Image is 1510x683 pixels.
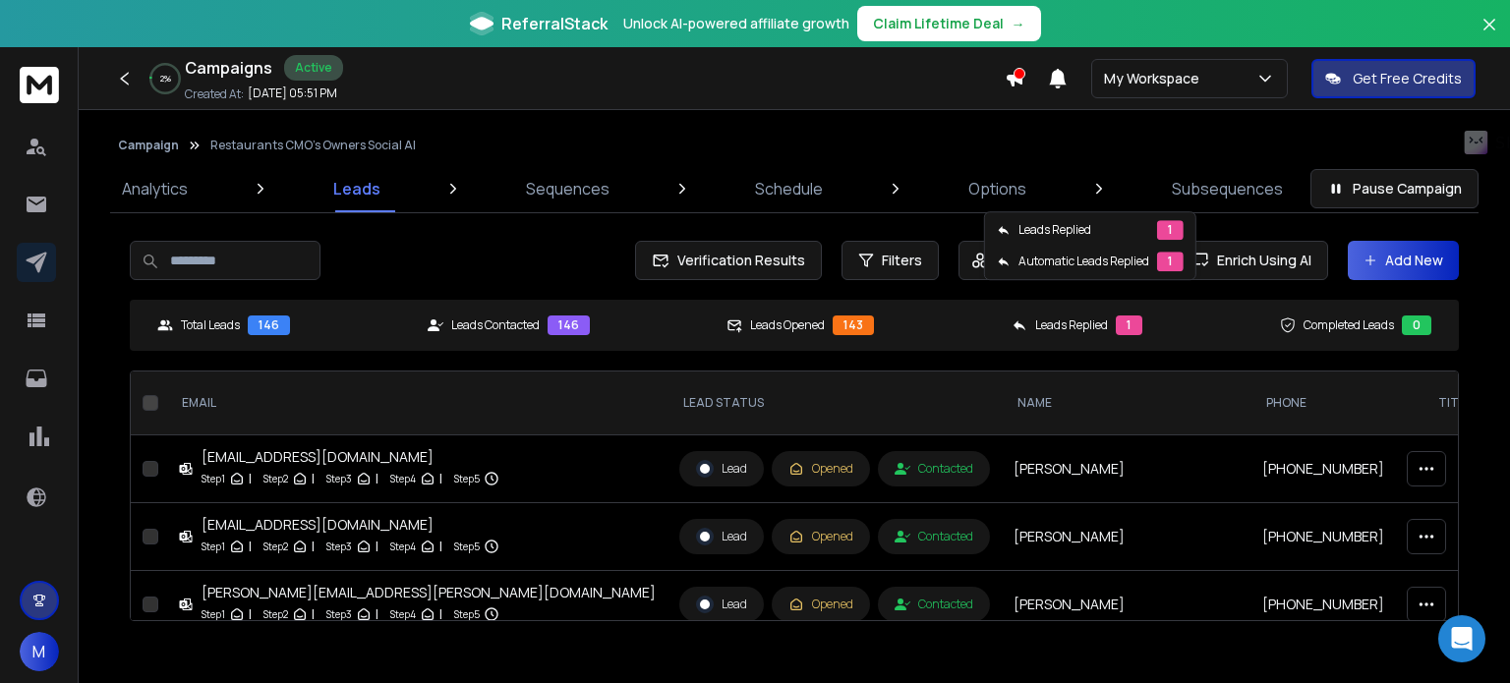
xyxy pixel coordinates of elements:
[202,583,656,602] div: [PERSON_NAME][EMAIL_ADDRESS][PERSON_NAME][DOMAIN_NAME]
[439,537,442,556] p: |
[696,528,747,545] div: Lead
[1157,220,1184,240] div: 1
[1250,571,1423,639] td: [PHONE_NUMBER]
[669,251,805,270] span: Verification Results
[263,469,288,488] p: Step 2
[390,604,416,624] p: Step 4
[451,317,540,333] p: Leads Contacted
[833,315,874,335] div: 143
[895,529,973,544] div: Contacted
[181,317,240,333] p: Total Leads
[1035,317,1108,333] p: Leads Replied
[110,165,200,212] a: Analytics
[1157,252,1184,271] div: 1
[526,177,610,200] p: Sequences
[1304,317,1394,333] p: Completed Leads
[202,537,225,556] p: Step 1
[376,537,378,556] p: |
[312,469,315,488] p: |
[249,469,252,488] p: |
[514,165,621,212] a: Sequences
[1311,59,1476,98] button: Get Free Credits
[312,604,315,624] p: |
[248,315,290,335] div: 146
[248,85,337,101] p: [DATE] 05:51 PM
[957,165,1038,212] a: Options
[249,537,252,556] p: |
[454,604,480,624] p: Step 5
[895,461,973,477] div: Contacted
[1012,14,1025,33] span: →
[210,138,416,153] p: Restaurants CMO's Owners Social AI
[20,632,59,671] button: M
[623,14,849,33] p: Unlock AI-powered affiliate growth
[1002,571,1250,639] td: [PERSON_NAME]
[895,597,973,612] div: Contacted
[1438,615,1485,662] div: Open Intercom Messenger
[390,537,416,556] p: Step 4
[439,604,442,624] p: |
[454,537,480,556] p: Step 5
[284,55,343,81] div: Active
[390,469,416,488] p: Step 4
[249,604,252,624] p: |
[376,604,378,624] p: |
[326,537,352,556] p: Step 3
[788,461,853,477] div: Opened
[1018,222,1091,238] p: Leads Replied
[326,604,352,624] p: Step 3
[1402,315,1431,335] div: 0
[1250,503,1423,571] td: [PHONE_NUMBER]
[1018,254,1149,269] p: Automatic Leads Replied
[118,138,179,153] button: Campaign
[696,460,747,478] div: Lead
[968,177,1026,200] p: Options
[668,371,1002,435] th: LEAD STATUS
[1209,251,1311,270] span: Enrich Using AI
[333,177,380,200] p: Leads
[788,597,853,612] div: Opened
[202,604,225,624] p: Step 1
[755,177,823,200] p: Schedule
[1477,12,1502,59] button: Close banner
[160,73,171,85] p: 2 %
[202,469,225,488] p: Step 1
[1002,503,1250,571] td: [PERSON_NAME]
[857,6,1041,41] button: Claim Lifetime Deal→
[326,469,352,488] p: Step 3
[376,469,378,488] p: |
[185,86,244,102] p: Created At:
[202,515,499,535] div: [EMAIL_ADDRESS][DOMAIN_NAME]
[312,537,315,556] p: |
[1175,241,1328,280] button: Enrich Using AI
[321,165,392,212] a: Leads
[202,447,499,467] div: [EMAIL_ADDRESS][DOMAIN_NAME]
[263,537,288,556] p: Step 2
[501,12,608,35] span: ReferralStack
[882,251,922,270] span: Filters
[166,371,668,435] th: EMAIL
[454,469,480,488] p: Step 5
[1116,315,1142,335] div: 1
[1172,177,1283,200] p: Subsequences
[122,177,188,200] p: Analytics
[439,469,442,488] p: |
[1160,165,1295,212] a: Subsequences
[743,165,835,212] a: Schedule
[1250,371,1423,435] th: Phone
[1250,435,1423,503] td: [PHONE_NUMBER]
[788,529,853,544] div: Opened
[696,596,747,613] div: Lead
[842,241,939,280] button: Filters
[1104,69,1207,88] p: My Workspace
[263,604,288,624] p: Step 2
[1002,435,1250,503] td: [PERSON_NAME]
[750,317,825,333] p: Leads Opened
[1353,69,1462,88] p: Get Free Credits
[1348,241,1459,280] button: Add New
[1310,169,1479,208] button: Pause Campaign
[635,241,822,280] button: Verification Results
[548,315,590,335] div: 146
